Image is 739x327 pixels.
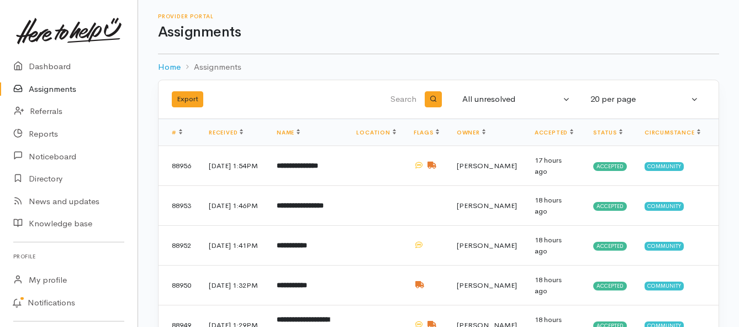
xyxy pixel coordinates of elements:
td: 88950 [159,266,200,305]
input: Search [314,86,419,113]
td: 88953 [159,186,200,226]
span: Community [645,242,684,251]
h1: Assignments [158,24,719,40]
span: Community [645,282,684,290]
span: [PERSON_NAME] [457,281,517,290]
span: Accepted [593,282,627,290]
span: [PERSON_NAME] [457,201,517,210]
a: Flags [414,129,439,136]
time: 17 hours ago [535,155,562,176]
a: Home [158,61,181,74]
td: [DATE] 1:54PM [200,146,268,186]
a: Accepted [535,129,573,136]
span: [PERSON_NAME] [457,241,517,250]
span: Accepted [593,162,627,171]
button: Export [172,91,203,107]
nav: breadcrumb [158,54,719,80]
li: Assignments [181,61,241,74]
span: Community [645,162,684,171]
h6: Profile [13,249,124,264]
button: All unresolved [456,89,577,110]
time: 18 hours ago [535,275,562,295]
a: Name [277,129,300,136]
div: All unresolved [462,93,561,106]
a: Status [593,129,622,136]
time: 18 hours ago [535,195,562,216]
td: [DATE] 1:46PM [200,186,268,226]
a: Owner [457,129,485,136]
td: 88952 [159,226,200,266]
td: [DATE] 1:32PM [200,266,268,305]
a: Received [209,129,243,136]
div: 20 per page [590,93,689,106]
button: 20 per page [584,89,705,110]
time: 18 hours ago [535,235,562,256]
h6: Provider Portal [158,13,719,19]
a: # [172,129,182,136]
td: [DATE] 1:41PM [200,226,268,266]
a: Location [356,129,395,136]
span: [PERSON_NAME] [457,161,517,170]
td: 88956 [159,146,200,186]
span: Accepted [593,242,627,251]
a: Circumstance [645,129,700,136]
span: Accepted [593,202,627,211]
span: Community [645,202,684,211]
